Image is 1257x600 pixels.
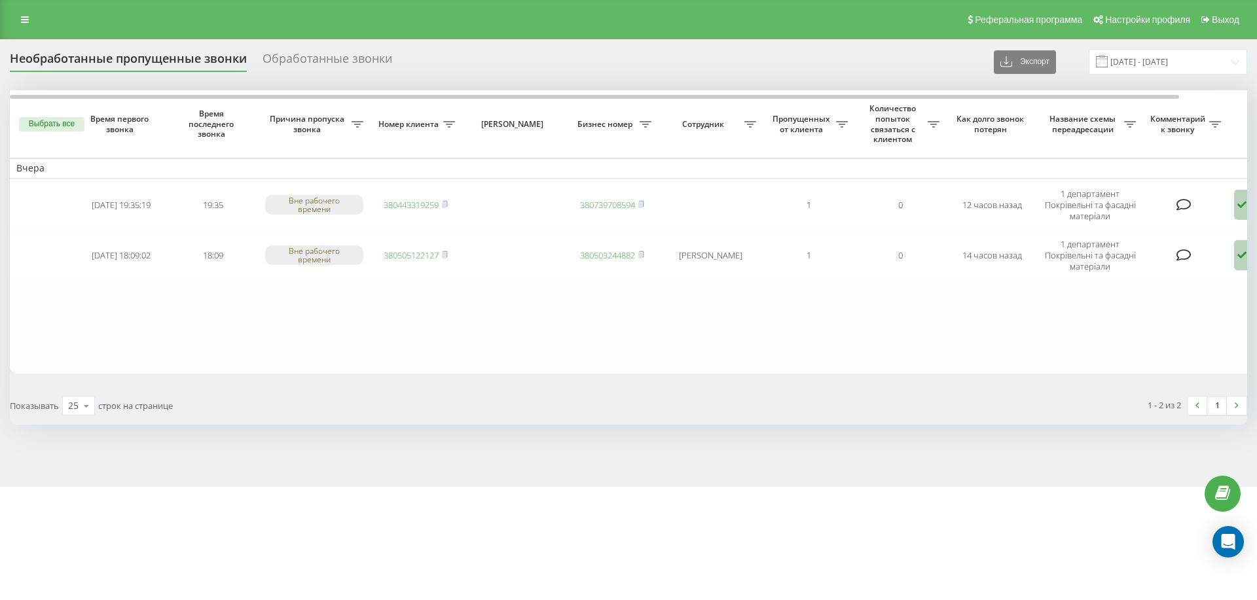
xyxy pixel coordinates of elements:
[763,232,854,279] td: 1
[75,181,167,229] td: [DATE] 19:35:19
[19,117,84,132] button: Выбрать все
[1038,232,1142,279] td: 1 департамент Покрівельні та фасадні матеріали
[580,249,635,261] a: 380503244882
[994,50,1056,74] button: Экспорт
[1044,114,1124,134] span: Название схемы переадресации
[167,181,259,229] td: 19:35
[10,400,59,412] span: Показывать
[177,109,248,139] span: Время последнего звонка
[658,232,763,279] td: [PERSON_NAME]
[75,232,167,279] td: [DATE] 18:09:02
[861,103,928,144] span: Количество попыток связаться с клиентом
[98,400,173,412] span: строк на странице
[763,181,854,229] td: 1
[1207,397,1227,415] a: 1
[384,249,439,261] a: 380505122127
[1212,14,1239,25] span: Выход
[167,232,259,279] td: 18:09
[10,52,247,72] div: Необработанные пропущенные звонки
[265,195,363,215] div: Вне рабочего времени
[1212,526,1244,557] div: Open Intercom Messenger
[854,181,946,229] td: 0
[263,52,392,72] div: Обработанные звонки
[956,114,1027,134] span: Как долго звонок потерян
[946,181,1038,229] td: 12 часов назад
[854,232,946,279] td: 0
[1148,398,1181,412] div: 1 - 2 из 2
[1149,114,1209,134] span: Комментарий к звонку
[384,199,439,211] a: 380443319259
[265,245,363,265] div: Вне рабочего времени
[769,114,836,134] span: Пропущенных от клиента
[1105,14,1190,25] span: Настройки профиля
[265,114,352,134] span: Причина пропуска звонка
[473,119,555,130] span: [PERSON_NAME]
[573,119,640,130] span: Бизнес номер
[580,199,635,211] a: 380739708594
[665,119,744,130] span: Сотрудник
[946,232,1038,279] td: 14 часов назад
[1038,181,1142,229] td: 1 департамент Покрівельні та фасадні матеріали
[68,399,79,412] div: 25
[975,14,1082,25] span: Реферальная программа
[376,119,443,130] span: Номер клиента
[86,114,156,134] span: Время первого звонка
